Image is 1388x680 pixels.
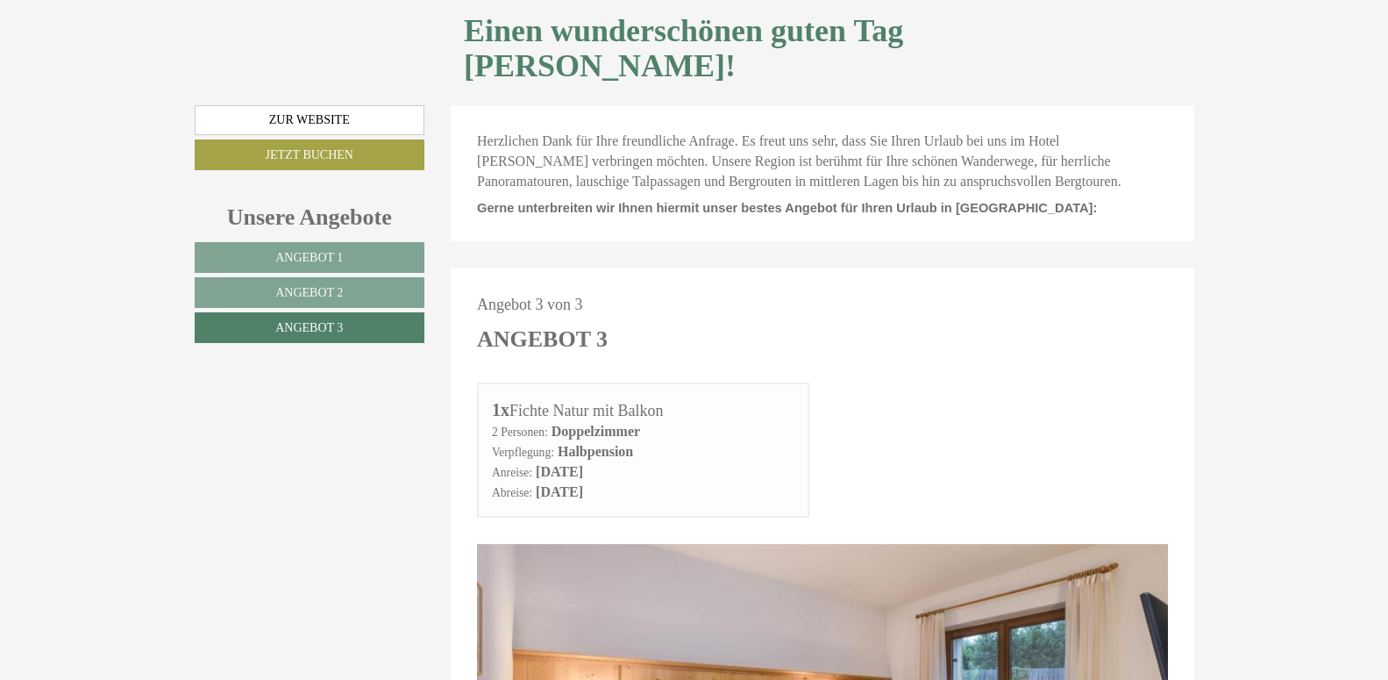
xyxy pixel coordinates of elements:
[492,397,794,423] div: Fichte Natur mit Balkon
[536,484,583,499] b: [DATE]
[492,466,532,479] small: Anreise:
[492,486,532,499] small: Abreise:
[558,444,633,459] b: Halbpension
[477,201,1097,215] span: Gerne unterbreiten wir Ihnen hiermit unser bestes Angebot für Ihren Urlaub in [GEOGRAPHIC_DATA]:
[492,446,554,459] small: Verpflegung:
[552,424,640,439] b: Doppelzimmer
[275,251,343,264] span: Angebot 1
[275,286,343,299] span: Angebot 2
[195,201,425,233] div: Unsere Angebote
[195,140,425,170] a: Jetzt buchen
[492,400,509,419] b: 1x
[492,426,548,439] small: 2 Personen:
[195,105,425,135] a: Zur Website
[536,464,583,479] b: [DATE]
[477,323,608,355] div: Angebot 3
[275,321,343,334] span: Angebot 3
[477,296,583,313] span: Angebot 3 von 3
[477,132,1168,192] p: Herzlichen Dank für Ihre freundliche Anfrage. Es freut uns sehr, dass Sie Ihren Urlaub bei uns im...
[464,14,1181,83] h1: Einen wunderschönen guten Tag [PERSON_NAME]!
